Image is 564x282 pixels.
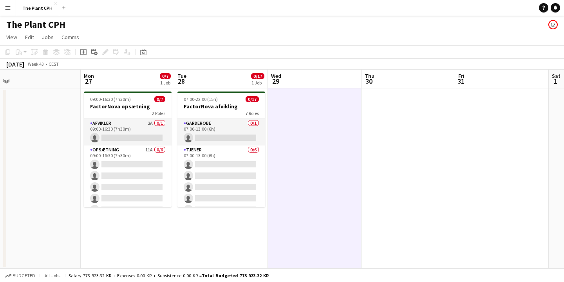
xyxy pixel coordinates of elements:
app-card-role: Garderobe0/107:00-13:00 (6h) [177,119,265,145]
span: 0/17 [251,73,264,79]
span: Tue [177,72,186,79]
a: Jobs [39,32,57,42]
h1: The Plant CPH [6,19,65,31]
span: 1 [551,77,560,86]
span: 09:00-16:30 (7h30m) [90,96,131,102]
span: 0/7 [154,96,165,102]
app-job-card: 09:00-16:30 (7h30m)0/7FactorNova opsætning2 RolesAfvikler2A0/109:00-16:30 (7h30m) Opsætning11A0/6... [84,92,172,207]
span: 28 [176,77,186,86]
app-job-card: 07:00-22:00 (15h)0/17FactorNova afvikling7 RolesGarderobe0/107:00-13:00 (6h) Tjener0/607:00-13:00... [177,92,265,207]
span: 07:00-22:00 (15h) [184,96,218,102]
div: CEST [49,61,59,67]
span: Edit [25,34,34,41]
app-card-role: Afvikler2A0/109:00-16:30 (7h30m) [84,119,172,145]
button: The Plant CPH [16,0,59,16]
div: [DATE] [6,60,24,68]
span: Jobs [42,34,54,41]
span: 0/7 [160,73,171,79]
span: 30 [363,77,374,86]
span: 7 Roles [246,110,259,116]
h3: FactorNova afvikling [177,103,265,110]
a: Comms [58,32,82,42]
span: 0/17 [246,96,259,102]
span: Thu [365,72,374,79]
span: 27 [83,77,94,86]
app-user-avatar: Peter Poulsen [548,20,558,29]
span: Week 43 [26,61,45,67]
button: Budgeted [4,271,36,280]
span: Wed [271,72,281,79]
div: 1 Job [160,80,170,86]
span: 31 [457,77,465,86]
span: Fri [458,72,465,79]
span: Budgeted [13,273,35,278]
span: Total Budgeted 773 923.32 KR [202,273,269,278]
span: View [6,34,17,41]
div: Salary 773 923.32 KR + Expenses 0.00 KR + Subsistence 0.00 KR = [69,273,269,278]
span: 2 Roles [152,110,165,116]
div: 1 Job [251,80,264,86]
a: Edit [22,32,37,42]
span: Comms [61,34,79,41]
app-card-role: Tjener0/607:00-13:00 (6h) [177,145,265,229]
span: Sat [552,72,560,79]
span: All jobs [43,273,62,278]
span: Mon [84,72,94,79]
a: View [3,32,20,42]
app-card-role: Opsætning11A0/609:00-16:30 (7h30m) [84,145,172,229]
h3: FactorNova opsætning [84,103,172,110]
span: 29 [270,77,281,86]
